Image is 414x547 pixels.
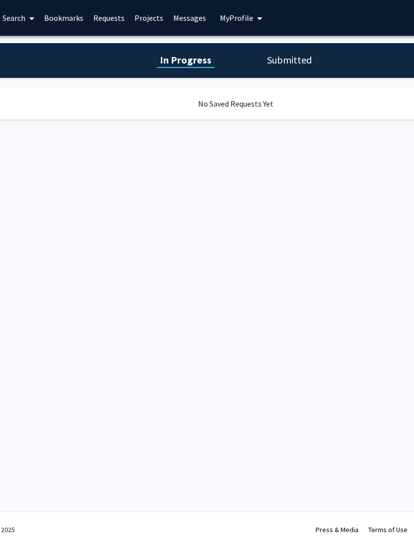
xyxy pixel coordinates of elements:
[368,525,408,534] a: Terms of Use
[220,13,253,23] span: My Profile
[157,53,214,67] h1: In Progress
[316,525,358,534] a: Press & Media
[130,0,168,35] a: Projects
[168,0,211,35] a: Messages
[264,53,315,67] h1: Submitted
[7,502,42,540] iframe: Chat
[88,0,130,35] a: Requests
[39,0,88,35] a: Bookmarks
